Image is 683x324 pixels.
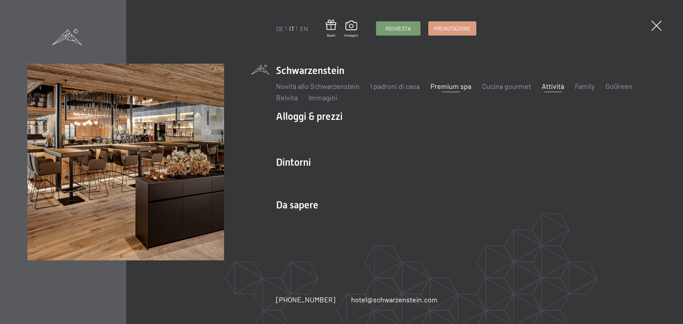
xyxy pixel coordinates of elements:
span: Buoni [326,33,336,38]
a: Immagini [308,93,337,102]
a: Attività [542,82,564,90]
span: Richiesta [386,25,411,32]
a: Prenotazione [429,22,476,35]
a: Buoni [326,20,336,38]
a: Family [575,82,595,90]
span: Prenotazione [434,25,471,32]
span: Immagini [344,33,358,38]
a: DE [276,25,284,32]
a: Cucina gourmet [482,82,531,90]
a: hotel@schwarzenstein.com [351,294,438,304]
a: Belvita [276,93,298,102]
a: IT [289,25,295,32]
a: I padroni di casa [370,82,420,90]
a: GoGreen [605,82,632,90]
a: Novità allo Schwarzenstein [276,82,360,90]
a: [PHONE_NUMBER] [276,294,335,304]
a: Immagini [344,21,358,38]
span: [PHONE_NUMBER] [276,295,335,304]
a: Premium spa [430,82,471,90]
a: Richiesta [376,22,420,35]
a: EN [300,25,308,32]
